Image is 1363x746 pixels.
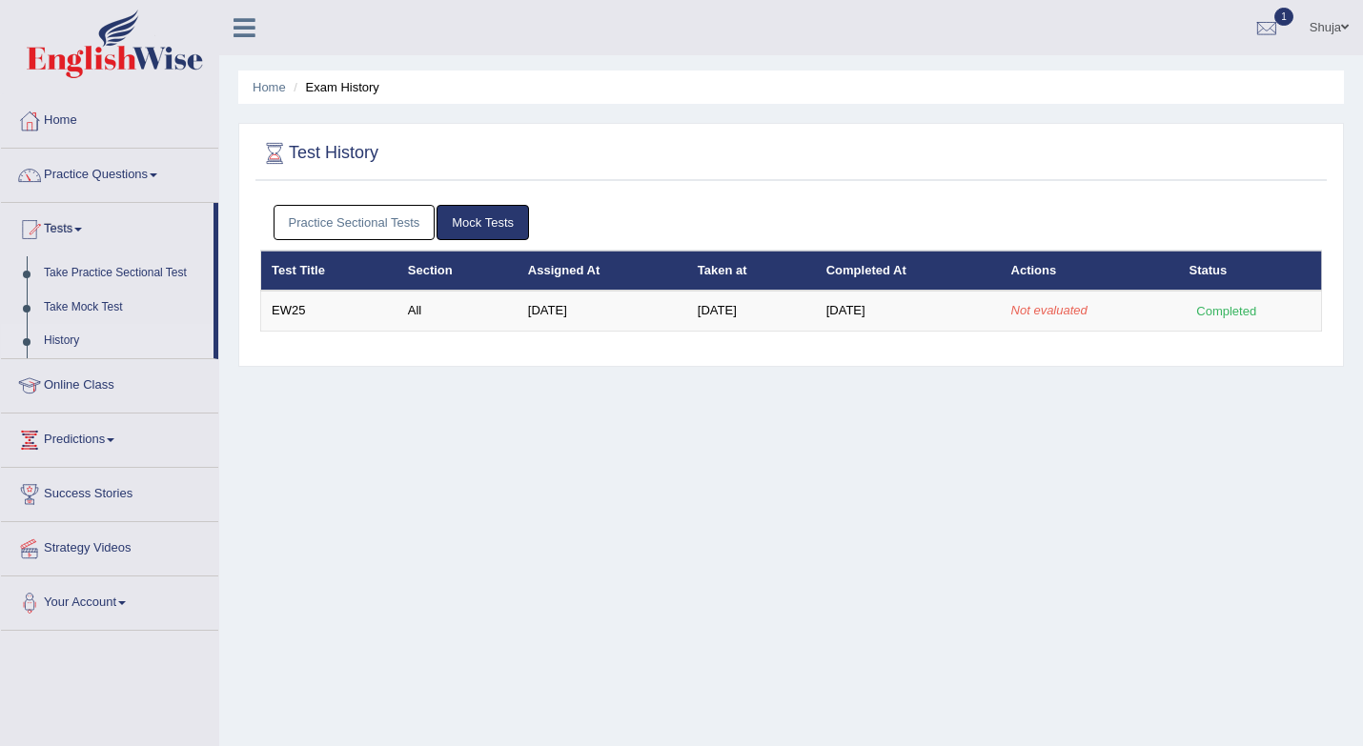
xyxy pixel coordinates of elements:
[35,291,214,325] a: Take Mock Test
[1274,8,1293,26] span: 1
[437,205,529,240] a: Mock Tests
[35,324,214,358] a: History
[1001,251,1179,291] th: Actions
[261,251,397,291] th: Test Title
[1011,303,1088,317] em: Not evaluated
[274,205,436,240] a: Practice Sectional Tests
[518,251,687,291] th: Assigned At
[1,94,218,142] a: Home
[1,413,218,461] a: Predictions
[687,291,816,331] td: [DATE]
[1,468,218,515] a: Success Stories
[816,291,1001,331] td: [DATE]
[261,291,397,331] td: EW25
[1,522,218,570] a: Strategy Videos
[35,256,214,291] a: Take Practice Sectional Test
[1,203,214,251] a: Tests
[397,291,518,331] td: All
[289,78,379,96] li: Exam History
[816,251,1001,291] th: Completed At
[518,291,687,331] td: [DATE]
[1,576,218,624] a: Your Account
[253,80,286,94] a: Home
[687,251,816,291] th: Taken at
[1,149,218,196] a: Practice Questions
[260,139,378,168] h2: Test History
[397,251,518,291] th: Section
[1190,301,1264,321] div: Completed
[1,359,218,407] a: Online Class
[1179,251,1322,291] th: Status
